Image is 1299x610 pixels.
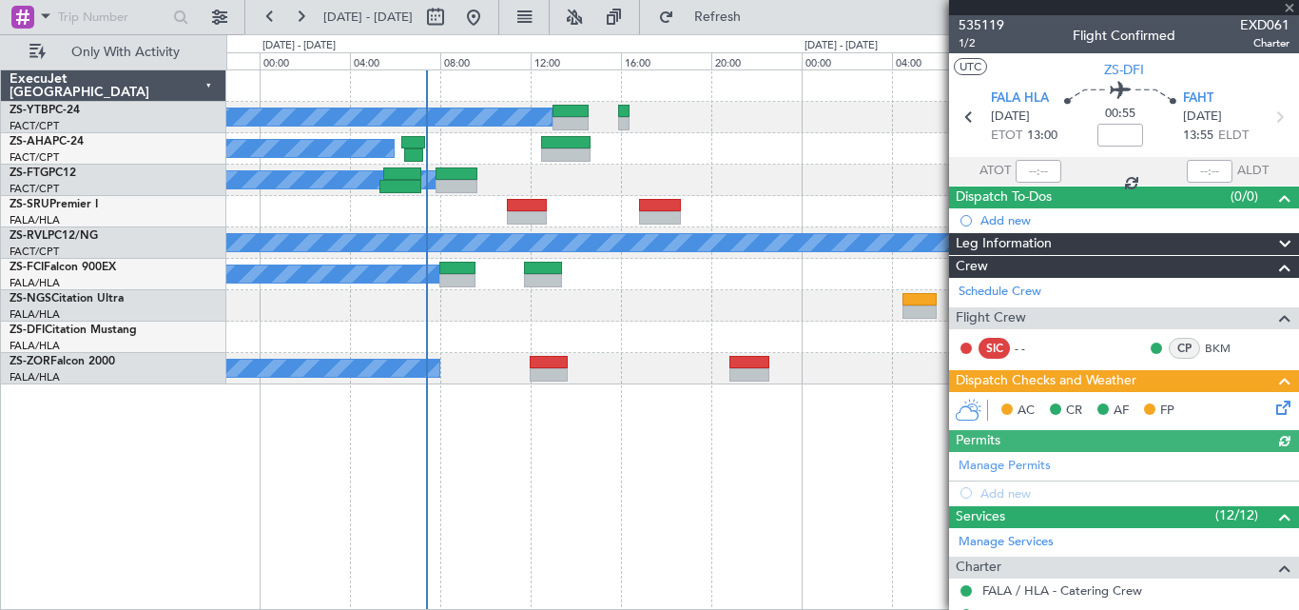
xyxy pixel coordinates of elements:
a: FALA/HLA [10,370,60,384]
span: Charter [1240,35,1289,51]
span: FAHT [1183,89,1213,108]
span: (12/12) [1215,505,1258,525]
span: ZS-SRU [10,199,49,210]
span: [DATE] [1183,108,1222,127]
span: Leg Information [956,233,1052,255]
div: 04:00 [350,52,440,69]
div: - - [1015,340,1057,357]
span: ZS-FCI [10,262,44,273]
div: 16:00 [621,52,711,69]
span: ZS-DFI [10,325,45,336]
span: 00:55 [1105,105,1135,124]
span: Flight Crew [956,307,1026,329]
a: FALA/HLA [10,213,60,227]
span: 535119 [959,15,1004,35]
span: FALA HLA [991,89,1049,108]
span: Charter [956,557,1001,579]
span: CR [1066,402,1082,421]
a: ZS-SRUPremier I [10,199,98,210]
button: UTC [954,58,987,75]
span: ETOT [991,127,1022,146]
span: Only With Activity [49,46,201,59]
a: ZS-NGSCitation Ultra [10,293,124,305]
a: FALA / HLA - Catering Crew [982,582,1142,599]
span: [DATE] - [DATE] [323,9,413,26]
a: ZS-ZORFalcon 2000 [10,356,115,367]
span: ATOT [979,162,1011,181]
div: 20:00 [711,52,802,69]
a: ZS-YTBPC-24 [10,105,80,116]
a: ZS-FCIFalcon 900EX [10,262,116,273]
a: ZS-DFICitation Mustang [10,325,137,336]
span: Dispatch Checks and Weather [956,370,1136,392]
a: FALA/HLA [10,339,60,353]
input: Trip Number [58,3,167,31]
span: Services [956,506,1005,528]
div: [DATE] - [DATE] [805,38,878,54]
span: (0/0) [1231,187,1258,207]
div: 08:00 [440,52,531,69]
button: Only With Activity [21,37,206,68]
div: 04:00 [892,52,982,69]
span: AF [1114,402,1129,421]
a: ZS-AHAPC-24 [10,136,84,148]
div: [DATE] - [DATE] [262,38,336,54]
a: ZS-FTGPC12 [10,167,76,179]
button: Refresh [649,2,764,32]
span: ZS-RVL [10,230,48,242]
a: FACT/CPT [10,119,59,133]
span: ZS-NGS [10,293,51,305]
a: FACT/CPT [10,150,59,165]
span: ZS-AHA [10,136,52,148]
span: ZS-FTG [10,167,48,179]
span: Dispatch To-Dos [956,187,1052,208]
a: FALA/HLA [10,307,60,322]
a: FALA/HLA [10,276,60,290]
div: 12:00 [531,52,621,69]
div: SIC [979,338,1010,359]
span: FP [1160,402,1174,421]
div: Add new [980,212,1289,228]
span: ALDT [1237,162,1269,181]
div: CP [1169,338,1200,359]
span: ELDT [1218,127,1249,146]
span: 13:00 [1027,127,1057,146]
a: ZS-RVLPC12/NG [10,230,98,242]
span: AC [1018,402,1035,421]
a: FACT/CPT [10,245,59,259]
a: Schedule Crew [959,283,1041,302]
span: [DATE] [991,108,1030,127]
span: EXD061 [1240,15,1289,35]
span: Crew [956,256,988,278]
span: ZS-DFI [1104,60,1144,80]
span: 13:55 [1183,127,1213,146]
span: ZS-YTB [10,105,48,116]
span: 1/2 [959,35,1004,51]
div: Flight Confirmed [1073,26,1175,46]
a: Manage Services [959,533,1054,552]
div: 00:00 [260,52,350,69]
span: ZS-ZOR [10,356,50,367]
span: Refresh [678,10,758,24]
a: BKM [1205,340,1248,357]
div: 00:00 [802,52,892,69]
a: FACT/CPT [10,182,59,196]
